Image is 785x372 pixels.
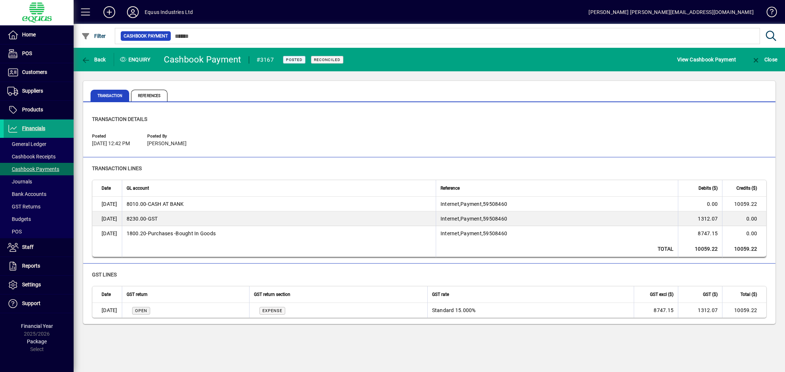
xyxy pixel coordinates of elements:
div: Cashbook Payment [164,54,241,65]
td: 10059.22 [722,241,766,257]
a: Home [4,26,74,44]
span: Transaction lines [92,165,142,171]
td: [DATE] [92,226,122,241]
div: #3167 [257,54,274,66]
span: CASH AT BANK [127,200,184,208]
a: Knowledge Base [761,1,776,25]
a: General Ledger [4,138,74,150]
span: Cashbook Receipts [7,154,56,160]
a: Suppliers [4,82,74,100]
td: 0.00 [678,197,722,211]
span: Budgets [7,216,31,222]
span: GST return [127,290,148,298]
div: [PERSON_NAME] [PERSON_NAME][EMAIL_ADDRESS][DOMAIN_NAME] [588,6,754,18]
span: Cashbook Payments [7,166,59,172]
td: [DATE] [92,211,122,226]
span: GST excl ($) [650,290,673,298]
span: POS [22,50,32,56]
a: Reports [4,257,74,275]
a: GST Returns [4,200,74,213]
span: EXPENSE [262,308,282,313]
button: Add [98,6,121,19]
span: Staff [22,244,33,250]
td: 10059.22 [678,241,722,257]
span: Debits ($) [699,184,718,192]
span: Posted by [147,134,191,139]
span: References [131,90,167,101]
span: Total ($) [740,290,757,298]
a: Support [4,294,74,313]
span: General Ledger [7,141,46,147]
button: Profile [121,6,145,19]
span: Date [102,184,111,192]
button: Back [79,53,108,66]
span: Reports [22,263,40,269]
td: Internet,Payment,59508460 [436,226,678,241]
td: [DATE] [92,303,122,318]
span: POS [7,229,22,235]
span: Posted [92,134,136,139]
span: View Cashbook Payment [677,54,736,65]
a: Cashbook Payments [4,163,74,175]
app-page-header-button: Close enquiry [744,53,785,66]
td: Internet,Payment,59508460 [436,211,678,226]
span: Cashbook Payment [124,32,168,40]
span: Support [22,300,40,306]
a: POS [4,225,74,238]
td: 1312.07 [678,303,722,318]
span: Credits ($) [736,184,757,192]
span: Transaction [91,90,129,101]
span: Reconciled [314,57,340,62]
a: Budgets [4,213,74,225]
span: Date [102,290,111,298]
span: Journals [7,179,32,185]
span: GST ($) [703,290,718,298]
button: Close [750,53,779,66]
span: GST return section [254,290,290,298]
span: [DATE] 12:42 PM [92,141,130,147]
span: Suppliers [22,88,43,94]
td: 1312.07 [678,211,722,226]
a: Settings [4,276,74,294]
span: Open [135,308,147,313]
a: Products [4,101,74,119]
span: GST Returns [7,204,40,210]
button: View Cashbook Payment [675,53,738,66]
span: Back [81,57,106,62]
span: Products [22,107,43,112]
span: Settings [22,282,41,287]
td: 10059.22 [722,197,766,211]
a: Cashbook Receipts [4,150,74,163]
span: Reference [441,184,460,192]
td: Total [436,241,678,257]
span: GST [127,215,158,222]
td: Internet,Payment,59508460 [436,197,678,211]
span: GST lines [92,272,117,278]
span: Bank Accounts [7,191,46,197]
a: Journals [4,175,74,188]
span: Customers [22,69,47,75]
span: Financial Year [21,323,53,329]
app-page-header-button: Back [74,53,114,66]
td: 0.00 [722,226,766,241]
td: Standard 15.000% [427,303,634,318]
span: Transaction details [92,116,147,122]
span: Financials [22,125,45,131]
td: [DATE] [92,197,122,211]
div: Equus Industries Ltd [145,6,193,18]
span: Posted [286,57,303,62]
td: 10059.22 [722,303,766,318]
span: Home [22,32,36,37]
span: Purchases -Bought In Goods [127,230,216,237]
span: Close [752,57,777,62]
span: [PERSON_NAME] [147,141,187,147]
span: Filter [81,33,106,39]
a: Bank Accounts [4,188,74,200]
a: Staff [4,238,74,257]
td: 0.00 [722,211,766,226]
td: 8747.15 [678,226,722,241]
span: GST rate [432,290,449,298]
a: Customers [4,63,74,82]
span: Package [27,339,47,344]
span: GL account [127,184,149,192]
